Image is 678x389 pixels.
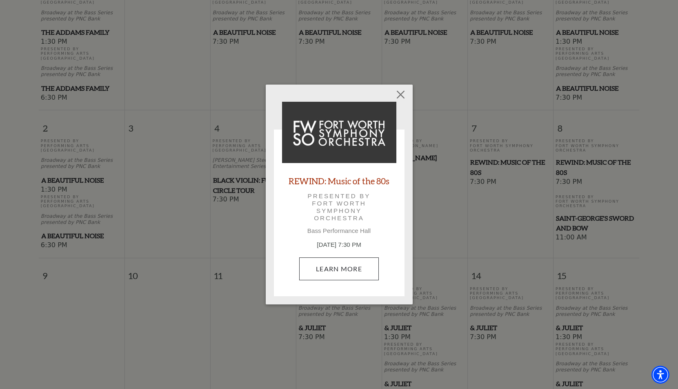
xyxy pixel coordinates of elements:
button: Close [393,87,408,102]
p: Presented by Fort Worth Symphony Orchestra [293,192,385,222]
a: November 7, 7:30 PM Learn More [299,257,379,280]
img: REWIND: Music of the 80s [282,102,396,163]
p: Bass Performance Hall [282,227,396,235]
div: Accessibility Menu [651,366,669,384]
p: [DATE] 7:30 PM [282,240,396,250]
a: REWIND: Music of the 80s [289,175,389,186]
